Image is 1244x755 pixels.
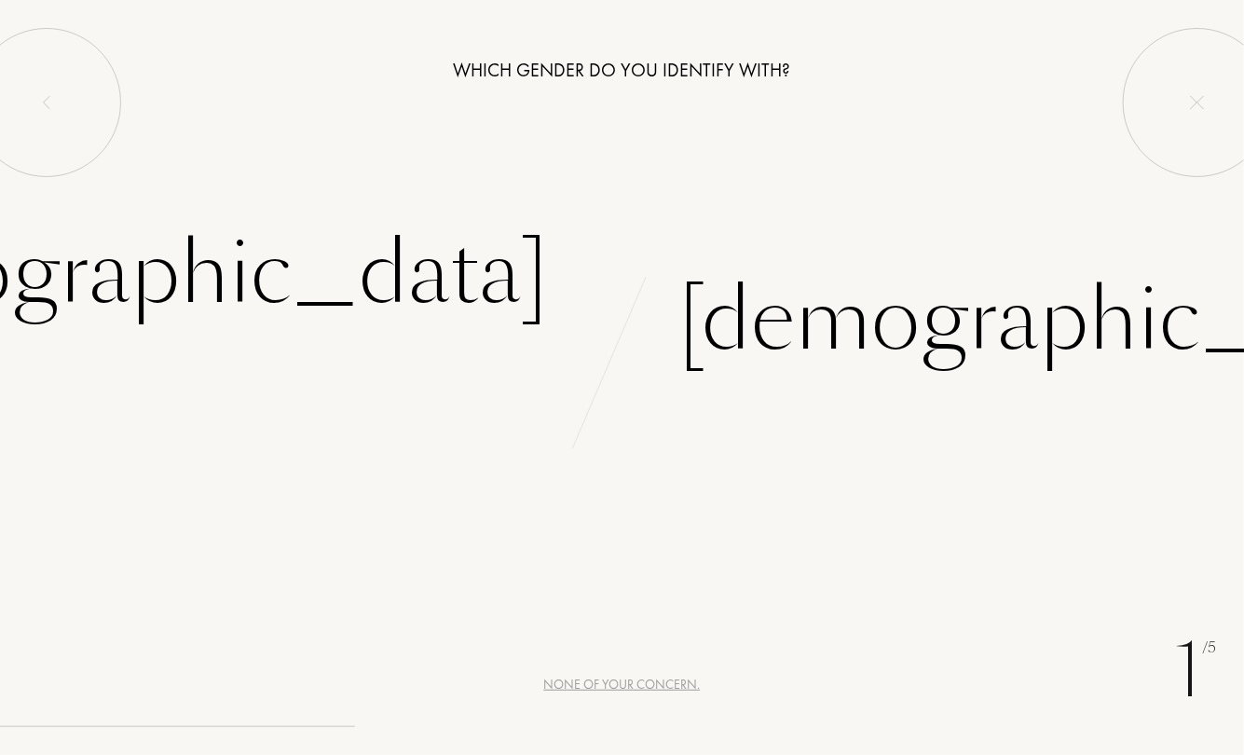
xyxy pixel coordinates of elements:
img: left_onboard.svg [39,95,54,110]
div: 1 [1174,615,1216,727]
img: quit_onboard.svg [1190,95,1205,110]
div: None of your concern. [544,675,701,694]
span: /5 [1202,638,1216,659]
